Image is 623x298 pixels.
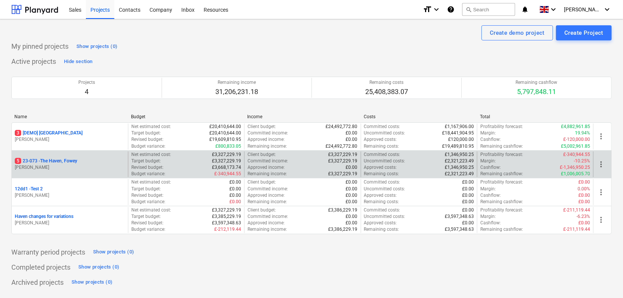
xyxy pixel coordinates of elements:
div: Costs [364,114,474,119]
i: keyboard_arrow_down [603,5,612,14]
p: Approved income : [248,220,285,226]
p: Archived projects [11,278,64,287]
p: £5,002,961.85 [561,143,590,150]
p: £3,597,348.63 [445,226,474,233]
div: Show projects (0) [76,42,117,51]
p: £800,833.05 [215,143,241,150]
p: £120,000.00 [448,136,474,143]
p: Uncommitted costs : [364,130,405,136]
p: Remaining costs : [364,199,399,205]
div: 12dd1 -Test 2[PERSON_NAME] [15,186,125,199]
p: £20,410,644.00 [209,124,241,130]
p: Remaining income : [248,199,287,205]
p: £0.00 [578,199,590,205]
p: Committed income : [248,186,288,192]
p: £1,167,906.00 [445,124,474,130]
div: Budget [131,114,241,119]
p: Approved costs : [364,192,397,199]
button: Hide section [62,56,94,68]
div: Total [480,114,590,119]
p: Committed income : [248,158,288,164]
p: £3,386,229.19 [329,226,358,233]
p: Budget variance : [131,143,165,150]
p: Target budget : [131,186,161,192]
p: £0.00 [346,130,358,136]
p: Revised budget : [131,220,164,226]
p: £1,346,950.25 [445,151,474,158]
p: Uncommitted costs : [364,213,405,220]
div: Haven changes for variations[PERSON_NAME] [15,213,125,226]
p: Uncommitted costs : [364,158,405,164]
p: Cashflow : [480,192,501,199]
p: £0.00 [462,186,474,192]
button: Create Project [556,25,612,40]
p: Approved income : [248,164,285,171]
p: £0.00 [578,179,590,185]
p: Remaining costs : [364,143,399,150]
p: £2,321,223.49 [445,171,474,177]
p: Cashflow : [480,136,501,143]
p: 12dd1 - Test 2 [15,186,43,192]
div: Show projects (0) [72,278,112,287]
p: 5,797,848.11 [516,87,558,96]
p: Approved income : [248,192,285,199]
p: Revised budget : [131,192,164,199]
p: Net estimated cost : [131,179,171,185]
p: Profitability forecast : [480,151,523,158]
p: [PERSON_NAME] [15,136,125,143]
p: Remaining cashflow : [480,171,523,177]
p: Remaining cashflow [516,79,558,86]
p: £-120,000.00 [563,136,590,143]
div: Show projects (0) [93,248,134,256]
p: £18,441,904.95 [442,130,474,136]
button: Show projects (0) [70,276,114,289]
iframe: Chat Widget [585,262,623,298]
p: -10.25% [574,158,590,164]
p: £0.00 [346,186,358,192]
p: £24,492,772.80 [326,124,358,130]
p: [PERSON_NAME] [15,192,125,199]
p: [PERSON_NAME] [15,164,125,171]
p: £3,327,229.19 [212,158,241,164]
i: keyboard_arrow_down [549,5,558,14]
p: Remaining costs : [364,226,399,233]
p: Margin : [480,130,496,136]
p: £3,385,229.19 [212,213,241,220]
p: Client budget : [248,207,276,213]
button: Show projects (0) [76,261,121,273]
p: Target budget : [131,130,161,136]
button: Show projects (0) [75,40,119,52]
button: Search [462,3,515,16]
p: Net estimated cost : [131,151,171,158]
div: Name [14,114,125,119]
p: £-212,119.44 [214,226,241,233]
p: My pinned projects [11,42,69,51]
div: Create demo project [490,28,545,38]
p: Revised budget : [131,136,164,143]
p: Profitability forecast : [480,207,523,213]
span: search [466,6,472,12]
div: 523-073 -The Haven, Fowey[PERSON_NAME] [15,158,125,171]
p: Client budget : [248,151,276,158]
p: Margin : [480,186,496,192]
p: £1,346,950.25 [445,164,474,171]
p: £1,006,005.70 [561,171,590,177]
p: £-211,119.44 [563,226,590,233]
p: [PERSON_NAME] [15,220,125,226]
p: 25,408,383.07 [365,87,408,96]
p: £19,609,810.95 [209,136,241,143]
span: 5 [15,158,21,164]
p: Projects [78,79,95,86]
p: £0.00 [229,179,241,185]
p: £3,327,229.19 [329,158,358,164]
p: £0.00 [462,220,474,226]
p: Remaining cashflow : [480,226,523,233]
p: 4 [78,87,95,96]
p: Uncommitted costs : [364,186,405,192]
p: £0.00 [346,220,358,226]
p: Budget variance : [131,171,165,177]
p: £0.00 [346,136,358,143]
p: £0.00 [578,192,590,199]
span: more_vert [597,160,606,169]
p: £-340,944.55 [563,151,590,158]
